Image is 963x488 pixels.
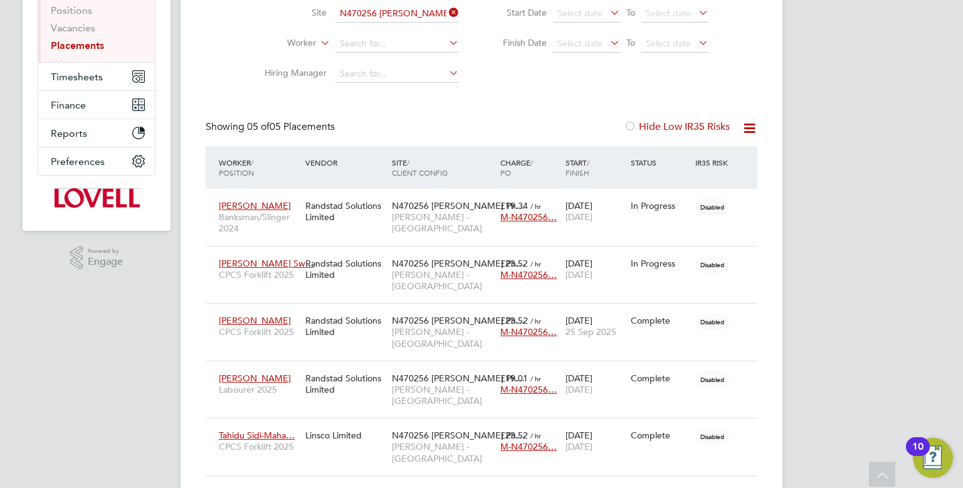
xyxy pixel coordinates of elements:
[216,193,757,204] a: [PERSON_NAME]Banksman/Slinger 2024Randstad Solutions LimitedN470256 [PERSON_NAME] Ph…[PERSON_NAME...
[51,71,103,83] span: Timesheets
[392,258,525,269] span: N470256 [PERSON_NAME] Ph…
[302,423,389,447] div: Linsco Limited
[302,366,389,401] div: Randstad Solutions Limited
[562,366,628,401] div: [DATE]
[38,119,155,147] button: Reports
[566,441,592,452] span: [DATE]
[302,151,389,174] div: Vendor
[695,257,729,273] span: Disabled
[530,431,541,440] span: / hr
[646,38,691,49] span: Select date
[206,120,337,134] div: Showing
[302,309,389,344] div: Randstad Solutions Limited
[692,151,735,174] div: IR35 Risk
[51,99,86,111] span: Finance
[530,201,541,211] span: / hr
[389,151,497,184] div: Site
[53,188,139,208] img: lovell-logo-retina.png
[247,120,335,133] span: 05 Placements
[631,200,690,211] div: In Progress
[38,91,155,119] button: Finance
[51,127,87,139] span: Reports
[51,22,95,34] a: Vacancies
[219,441,299,452] span: CPCS Forklift 2025
[500,384,557,395] span: M-N470256…
[623,4,639,21] span: To
[51,40,104,51] a: Placements
[497,151,562,184] div: Charge
[335,35,459,53] input: Search for...
[530,316,541,326] span: / hr
[562,423,628,459] div: [DATE]
[392,373,525,384] span: N470256 [PERSON_NAME] Ph…
[392,157,448,178] span: / Client Config
[335,65,459,83] input: Search for...
[392,315,525,326] span: N470256 [PERSON_NAME] Ph…
[219,373,291,384] span: [PERSON_NAME]
[219,200,291,211] span: [PERSON_NAME]
[562,309,628,344] div: [DATE]
[695,371,729,388] span: Disabled
[392,326,494,349] span: [PERSON_NAME] - [GEOGRAPHIC_DATA]
[628,151,693,174] div: Status
[631,258,690,269] div: In Progress
[566,211,592,223] span: [DATE]
[500,315,528,326] span: £23.52
[216,366,757,376] a: [PERSON_NAME]Labourer 2025Randstad Solutions LimitedN470256 [PERSON_NAME] Ph…[PERSON_NAME] - [GEO...
[562,194,628,229] div: [DATE]
[255,7,327,18] label: Site
[244,37,316,50] label: Worker
[566,269,592,280] span: [DATE]
[255,67,327,78] label: Hiring Manager
[219,384,299,395] span: Labourer 2025
[88,246,123,257] span: Powered by
[51,4,92,16] a: Positions
[631,430,690,441] div: Complete
[302,194,389,229] div: Randstad Solutions Limited
[219,326,299,337] span: CPCS Forklift 2025
[70,246,124,270] a: Powered byEngage
[219,269,299,280] span: CPCS Forklift 2025
[38,147,155,175] button: Preferences
[38,188,155,208] a: Go to home page
[631,373,690,384] div: Complete
[557,8,603,19] span: Select date
[88,257,123,267] span: Engage
[557,38,603,49] span: Select date
[219,430,295,441] span: Tahidu Sidi-Maha…
[392,269,494,292] span: [PERSON_NAME] - [GEOGRAPHIC_DATA]
[566,384,592,395] span: [DATE]
[562,151,628,184] div: Start
[302,252,389,287] div: Randstad Solutions Limited
[530,374,541,383] span: / hr
[500,441,557,452] span: M-N470256…
[913,438,953,478] button: Open Resource Center, 10 new notifications
[490,7,547,18] label: Start Date
[500,211,557,223] span: M-N470256…
[219,258,314,269] span: [PERSON_NAME] Sw…
[500,373,528,384] span: £19.01
[51,156,105,167] span: Preferences
[562,252,628,287] div: [DATE]
[624,120,730,133] label: Hide Low IR35 Risks
[500,258,528,269] span: £23.52
[219,157,254,178] span: / Position
[490,37,547,48] label: Finish Date
[500,157,533,178] span: / PO
[500,326,557,337] span: M-N470256…
[623,34,639,51] span: To
[392,441,494,464] span: [PERSON_NAME] - [GEOGRAPHIC_DATA]
[216,308,757,319] a: [PERSON_NAME]CPCS Forklift 2025Randstad Solutions LimitedN470256 [PERSON_NAME] Ph…[PERSON_NAME] -...
[392,430,525,441] span: N470256 [PERSON_NAME] Ph…
[500,269,557,280] span: M-N470256…
[216,151,302,184] div: Worker
[392,200,525,211] span: N470256 [PERSON_NAME] Ph…
[500,430,528,441] span: £23.52
[646,8,691,19] span: Select date
[695,428,729,445] span: Disabled
[695,314,729,330] span: Disabled
[912,447,924,463] div: 10
[392,211,494,234] span: [PERSON_NAME] - [GEOGRAPHIC_DATA]
[566,157,589,178] span: / Finish
[695,199,729,215] span: Disabled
